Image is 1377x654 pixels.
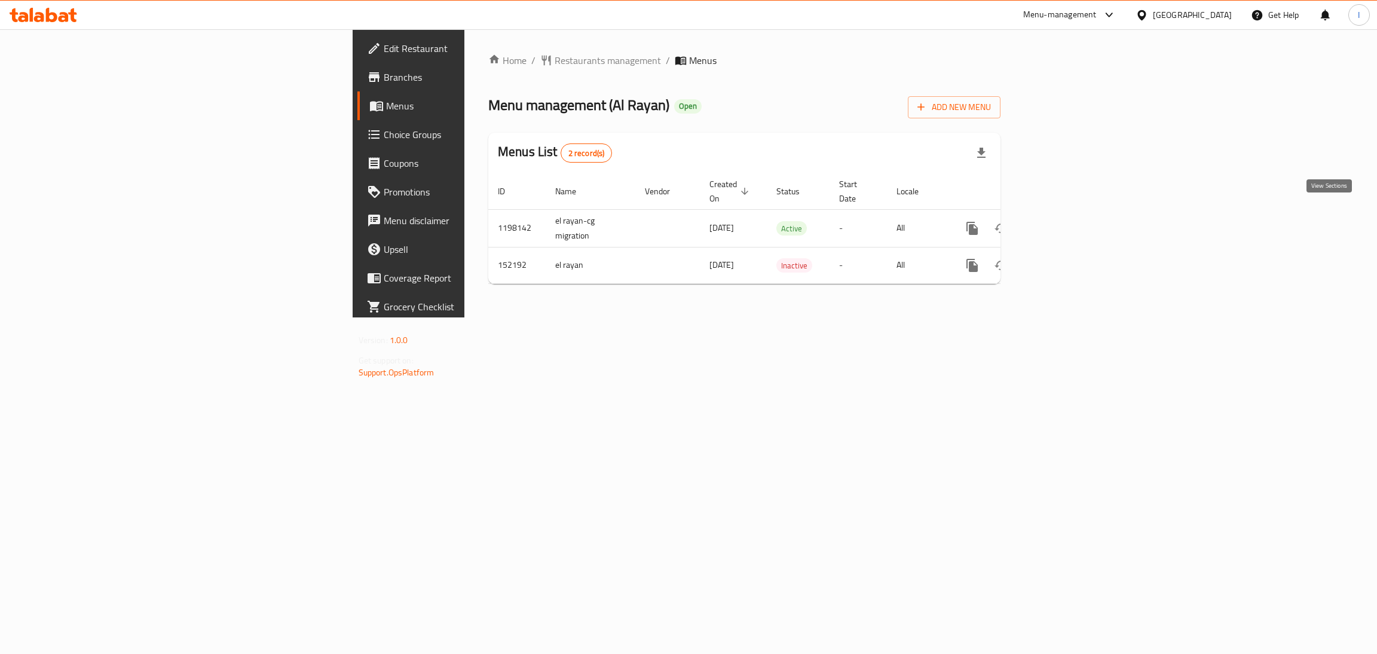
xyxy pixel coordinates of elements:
[987,251,1015,280] button: Change Status
[645,184,686,198] span: Vendor
[776,222,807,236] span: Active
[555,53,661,68] span: Restaurants management
[830,247,887,283] td: -
[958,251,987,280] button: more
[498,143,612,163] h2: Menus List
[561,148,612,159] span: 2 record(s)
[1358,8,1360,22] span: I
[357,178,583,206] a: Promotions
[908,96,1000,118] button: Add New Menu
[958,214,987,243] button: more
[1023,8,1097,22] div: Menu-management
[546,247,635,283] td: el rayan
[674,99,702,114] div: Open
[540,53,661,68] a: Restaurants management
[357,63,583,91] a: Branches
[776,221,807,236] div: Active
[357,206,583,235] a: Menu disclaimer
[357,91,583,120] a: Menus
[830,209,887,247] td: -
[357,235,583,264] a: Upsell
[948,173,1082,210] th: Actions
[776,184,815,198] span: Status
[357,264,583,292] a: Coverage Report
[384,127,573,142] span: Choice Groups
[896,184,934,198] span: Locale
[689,53,717,68] span: Menus
[357,34,583,63] a: Edit Restaurant
[546,209,635,247] td: el rayan-cg migration
[384,271,573,285] span: Coverage Report
[839,177,873,206] span: Start Date
[709,257,734,273] span: [DATE]
[488,173,1082,284] table: enhanced table
[384,242,573,256] span: Upsell
[498,184,521,198] span: ID
[359,365,434,380] a: Support.OpsPlatform
[674,101,702,111] span: Open
[887,247,948,283] td: All
[555,184,592,198] span: Name
[488,53,1000,68] nav: breadcrumb
[776,258,812,273] div: Inactive
[561,143,613,163] div: Total records count
[987,214,1015,243] button: Change Status
[357,149,583,178] a: Coupons
[1153,8,1232,22] div: [GEOGRAPHIC_DATA]
[359,332,388,348] span: Version:
[384,213,573,228] span: Menu disclaimer
[709,177,752,206] span: Created On
[359,353,414,368] span: Get support on:
[776,259,812,273] span: Inactive
[917,100,991,115] span: Add New Menu
[357,292,583,321] a: Grocery Checklist
[390,332,408,348] span: 1.0.0
[384,156,573,170] span: Coupons
[384,185,573,199] span: Promotions
[386,99,573,113] span: Menus
[666,53,670,68] li: /
[384,300,573,314] span: Grocery Checklist
[384,70,573,84] span: Branches
[887,209,948,247] td: All
[709,220,734,236] span: [DATE]
[384,41,573,56] span: Edit Restaurant
[357,120,583,149] a: Choice Groups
